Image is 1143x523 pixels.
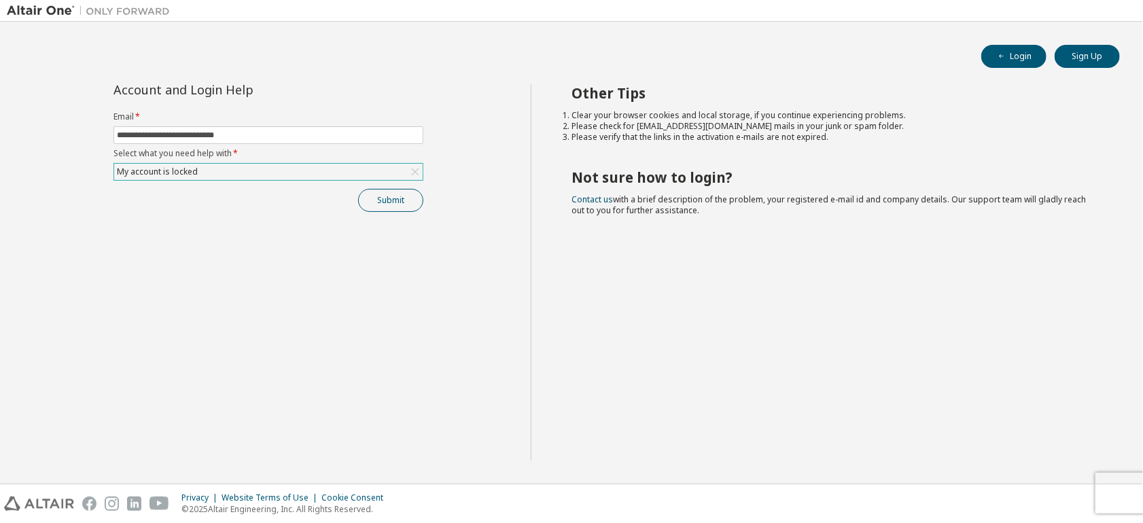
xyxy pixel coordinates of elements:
div: Website Terms of Use [222,492,321,503]
li: Please check for [EMAIL_ADDRESS][DOMAIN_NAME] mails in your junk or spam folder. [572,121,1096,132]
p: © 2025 Altair Engineering, Inc. All Rights Reserved. [181,503,391,515]
div: My account is locked [114,164,423,180]
div: Account and Login Help [113,84,362,95]
div: Privacy [181,492,222,503]
h2: Other Tips [572,84,1096,102]
div: Cookie Consent [321,492,391,503]
h2: Not sure how to login? [572,168,1096,186]
img: instagram.svg [105,497,119,511]
button: Submit [358,189,423,212]
li: Clear your browser cookies and local storage, if you continue experiencing problems. [572,110,1096,121]
li: Please verify that the links in the activation e-mails are not expired. [572,132,1096,143]
span: with a brief description of the problem, your registered e-mail id and company details. Our suppo... [572,194,1087,216]
a: Contact us [572,194,614,205]
img: youtube.svg [150,497,169,511]
img: altair_logo.svg [4,497,74,511]
label: Email [113,111,423,122]
img: linkedin.svg [127,497,141,511]
label: Select what you need help with [113,148,423,159]
img: facebook.svg [82,497,96,511]
button: Sign Up [1055,45,1120,68]
button: Login [981,45,1047,68]
div: My account is locked [115,164,200,179]
img: Altair One [7,4,177,18]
